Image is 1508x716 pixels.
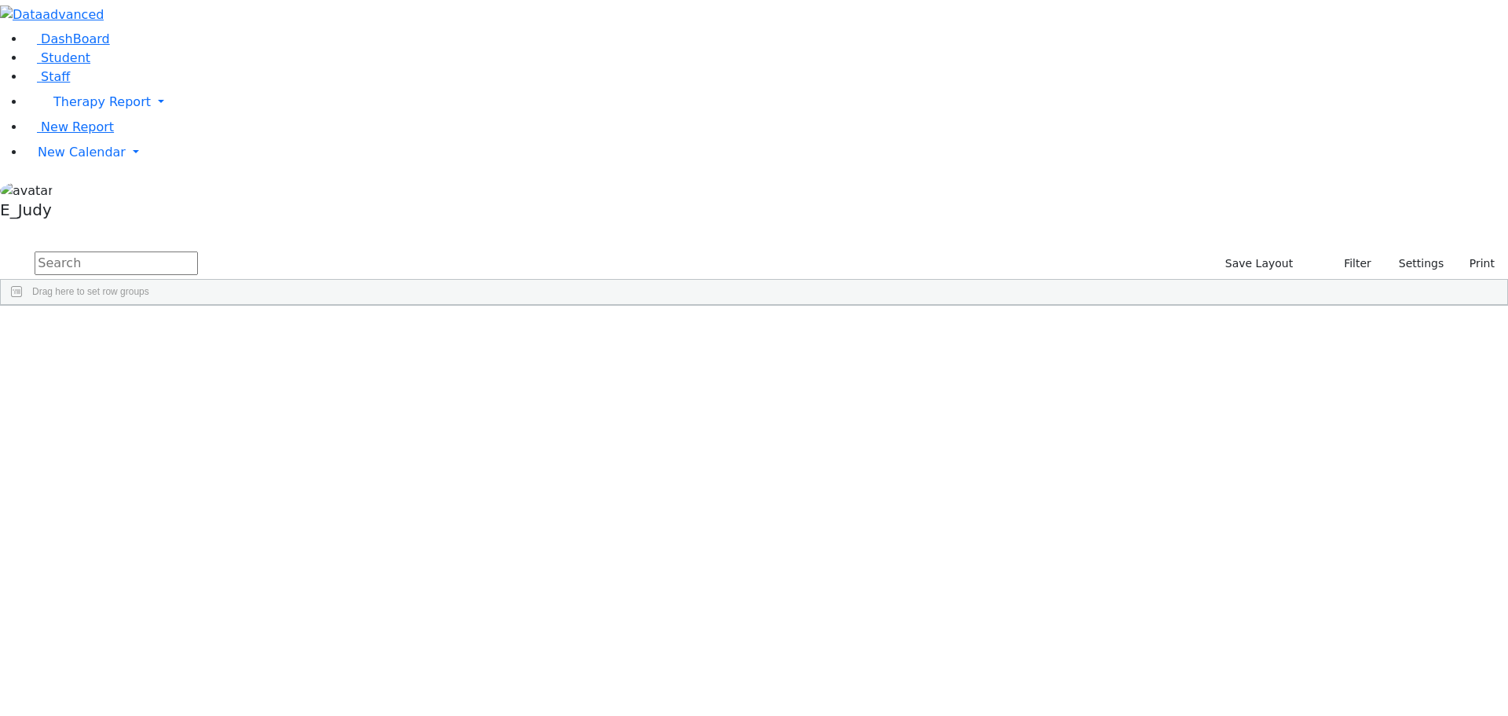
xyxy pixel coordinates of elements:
a: New Report [25,119,114,134]
button: Print [1451,252,1502,276]
span: DashBoard [41,31,110,46]
a: Therapy Report [25,86,1508,118]
span: Therapy Report [53,94,151,109]
span: New Report [41,119,114,134]
span: Drag here to set row groups [32,286,149,297]
span: Student [41,50,90,65]
span: New Calendar [38,145,126,160]
span: Staff [41,69,70,84]
input: Search [35,252,198,275]
a: Student [25,50,90,65]
button: Filter [1323,252,1378,276]
a: New Calendar [25,137,1508,168]
a: Staff [25,69,70,84]
a: DashBoard [25,31,110,46]
button: Save Layout [1218,252,1300,276]
button: Settings [1378,252,1451,276]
